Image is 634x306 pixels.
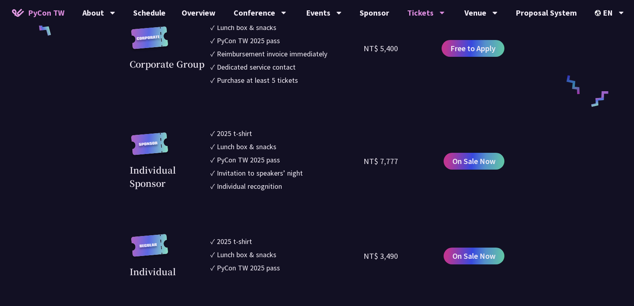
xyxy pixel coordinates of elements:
li: ✓ [210,22,364,33]
div: Invitation to speakers’ night [217,168,303,178]
div: Lunch box & snacks [217,249,276,260]
li: ✓ [210,181,364,192]
li: ✓ [210,48,364,59]
img: corporate.a587c14.svg [130,26,170,57]
a: Free to Apply [442,40,504,57]
li: ✓ [210,154,364,165]
li: ✓ [210,35,364,46]
img: sponsor.43e6a3a.svg [130,132,170,163]
li: ✓ [210,128,364,139]
img: Home icon of PyCon TW 2025 [12,9,24,17]
div: NT$ 3,490 [364,250,398,262]
img: regular.8f272d9.svg [130,234,170,265]
li: ✓ [210,62,364,72]
div: PyCon TW 2025 pass [217,35,280,46]
li: ✓ [210,168,364,178]
div: Dedicated service contact [217,62,296,72]
div: Lunch box & snacks [217,22,276,33]
div: Lunch box & snacks [217,141,276,152]
a: On Sale Now [444,248,504,264]
div: Purchase at least 5 tickets [217,75,298,86]
span: Free to Apply [450,42,496,54]
span: PyCon TW [28,7,64,19]
div: Individual Sponsor [130,163,206,190]
li: ✓ [210,249,364,260]
span: On Sale Now [452,250,496,262]
li: ✓ [210,262,364,273]
span: On Sale Now [452,155,496,167]
div: 2025 t-shirt [217,128,252,139]
a: PyCon TW [4,3,72,23]
div: PyCon TW 2025 pass [217,262,280,273]
div: Reimbursement invoice immediately [217,48,327,59]
a: On Sale Now [444,153,504,170]
div: Corporate Group [130,57,204,70]
li: ✓ [210,141,364,152]
div: NT$ 5,400 [364,42,398,54]
div: 2025 t-shirt [217,236,252,247]
li: ✓ [210,75,364,86]
div: NT$ 7,777 [364,155,398,167]
div: PyCon TW 2025 pass [217,154,280,165]
div: Individual [130,265,176,278]
img: Locale Icon [595,10,603,16]
div: Individual recognition [217,181,282,192]
li: ✓ [210,236,364,247]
